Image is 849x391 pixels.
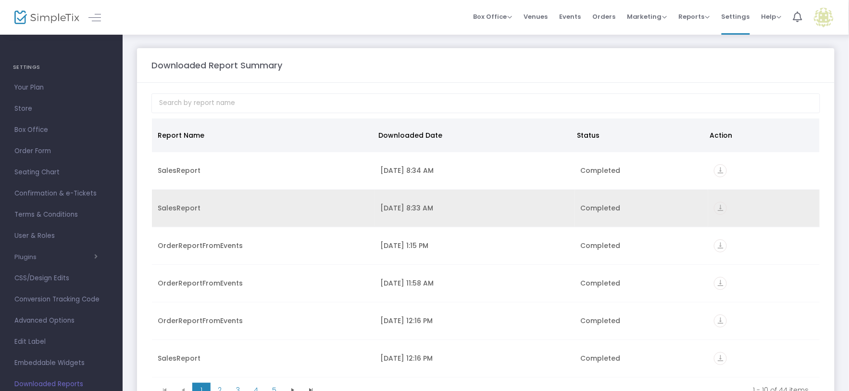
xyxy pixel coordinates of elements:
span: Edit Label [14,336,108,348]
div: OrderReportFromEvents [158,316,369,326]
th: Action [704,118,814,152]
a: vertical_align_bottom [714,205,727,214]
span: User & Roles [14,230,108,242]
span: Help [762,12,782,21]
div: Completed [581,203,703,213]
a: vertical_align_bottom [714,280,727,289]
span: Orders [592,4,615,29]
span: Marketing [627,12,667,21]
button: Plugins [14,253,98,261]
span: Box Office [14,124,108,136]
div: Completed [581,241,703,250]
th: Report Name [152,118,373,152]
div: https://go.SimpleTix.com/328zy [714,314,814,327]
span: Store [14,103,108,115]
span: Order Form [14,145,108,157]
a: vertical_align_bottom [714,242,727,252]
div: Completed [581,353,703,363]
div: SalesReport [158,166,369,175]
i: vertical_align_bottom [714,314,727,327]
span: Embeddable Widgets [14,357,108,369]
div: https://go.SimpleTix.com/46dbs [714,202,814,215]
div: Completed [581,278,703,288]
div: 8/15/2025 1:15 PM [380,241,569,250]
span: Settings [722,4,750,29]
div: OrderReportFromEvents [158,241,369,250]
span: Terms & Conditions [14,209,108,221]
div: 8/15/2025 11:58 AM [380,278,569,288]
div: 8/20/2025 8:33 AM [380,203,569,213]
a: vertical_align_bottom [714,317,727,327]
div: Data table [152,118,820,378]
span: Box Office [473,12,512,21]
span: CSS/Design Edits [14,272,108,285]
i: vertical_align_bottom [714,164,727,177]
div: https://go.SimpleTix.com/tot5j [714,164,814,177]
span: Downloaded Reports [14,378,108,391]
div: https://go.SimpleTix.com/h8or1 [714,239,814,252]
div: https://go.SimpleTix.com/s9ucc [714,352,814,365]
div: 8/14/2025 12:16 PM [380,316,569,326]
h4: SETTINGS [13,58,110,77]
a: vertical_align_bottom [714,167,727,177]
div: SalesReport [158,353,369,363]
m-panel-title: Downloaded Report Summary [151,59,282,72]
th: Downloaded Date [373,118,571,152]
span: Seating Chart [14,166,108,179]
input: Search by report name [151,93,820,113]
div: 8/20/2025 8:34 AM [380,166,569,175]
div: Completed [581,316,703,326]
div: https://go.SimpleTix.com/81z95 [714,277,814,290]
a: vertical_align_bottom [714,355,727,365]
i: vertical_align_bottom [714,352,727,365]
span: Your Plan [14,81,108,94]
span: Venues [524,4,548,29]
i: vertical_align_bottom [714,277,727,290]
div: OrderReportFromEvents [158,278,369,288]
div: Completed [581,166,703,175]
span: Reports [679,12,710,21]
div: SalesReport [158,203,369,213]
i: vertical_align_bottom [714,202,727,215]
span: Advanced Options [14,314,108,327]
i: vertical_align_bottom [714,239,727,252]
div: 8/14/2025 12:16 PM [380,353,569,363]
th: Status [572,118,704,152]
span: Confirmation & e-Tickets [14,187,108,200]
span: Events [559,4,581,29]
span: Conversion Tracking Code [14,293,108,306]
